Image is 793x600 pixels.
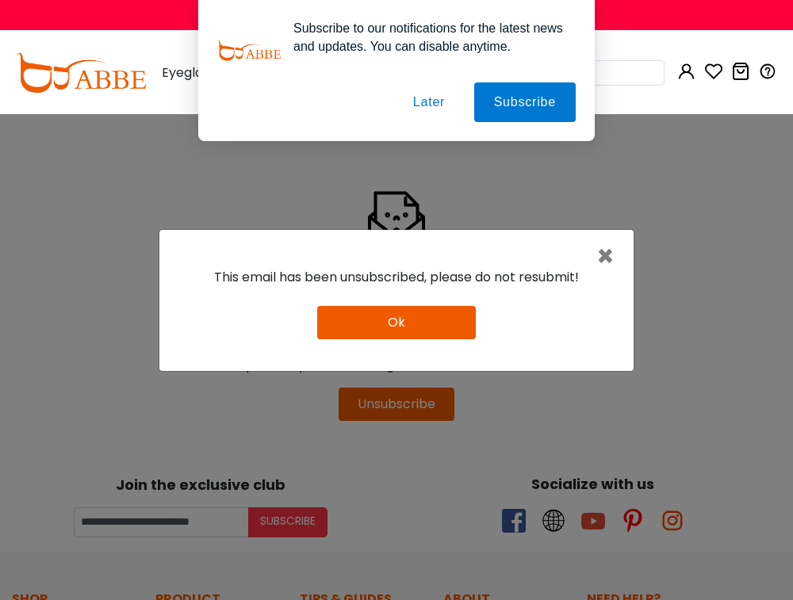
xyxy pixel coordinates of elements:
[281,19,576,55] div: Subscribe to our notifications for the latest news and updates. You can disable anytime.
[596,243,621,271] button: Close
[393,82,465,122] button: Later
[217,19,281,82] img: notification icon
[474,82,576,122] button: Subscribe
[317,306,476,339] button: Ok
[596,236,615,277] span: ×
[172,268,621,287] div: This email has been unsubscribed, please do not resubmit!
